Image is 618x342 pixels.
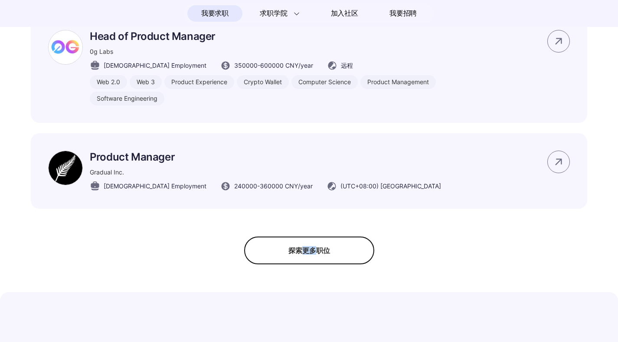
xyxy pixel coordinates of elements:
[201,7,229,20] span: 我要求职
[244,237,374,264] div: 探索更多职位
[90,75,127,89] div: Web 2.0
[104,61,206,70] span: [DEMOGRAPHIC_DATA] Employment
[90,30,474,43] p: Head of Product Manager
[360,75,436,89] div: Product Management
[389,8,417,19] span: 我要招聘
[260,8,287,19] span: 求职学院
[90,151,441,163] p: Product Manager
[164,75,234,89] div: Product Experience
[90,48,113,55] span: 0g Labs
[291,75,358,89] div: Computer Science
[331,7,358,20] span: 加入社区
[234,181,313,191] span: 240000 - 360000 CNY /year
[341,61,353,70] span: 远程
[90,92,164,105] div: Software Engineering
[90,168,124,176] span: Gradual Inc.
[340,181,441,191] span: (UTC+08:00) [GEOGRAPHIC_DATA]
[104,181,206,191] span: [DEMOGRAPHIC_DATA] Employment
[237,75,289,89] div: Crypto Wallet
[234,61,313,70] span: 350000 - 600000 CNY /year
[130,75,162,89] div: Web 3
